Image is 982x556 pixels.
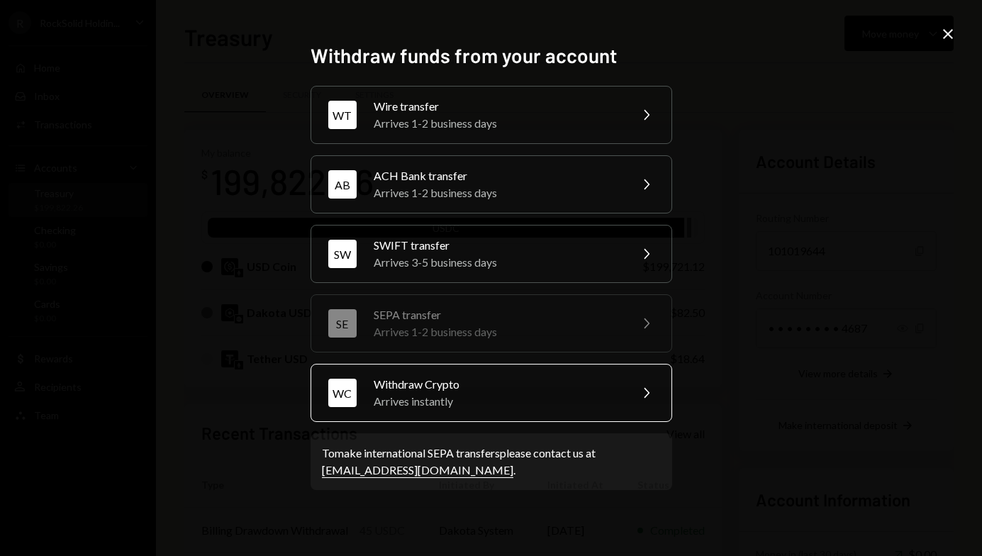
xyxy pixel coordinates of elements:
[311,86,672,144] button: WTWire transferArrives 1-2 business days
[328,379,357,407] div: WC
[328,101,357,129] div: WT
[374,98,620,115] div: Wire transfer
[322,445,661,479] div: To make international SEPA transfers please contact us at .
[311,294,672,352] button: SESEPA transferArrives 1-2 business days
[328,240,357,268] div: SW
[374,184,620,201] div: Arrives 1-2 business days
[374,254,620,271] div: Arrives 3-5 business days
[374,167,620,184] div: ACH Bank transfer
[374,376,620,393] div: Withdraw Crypto
[374,115,620,132] div: Arrives 1-2 business days
[311,42,672,69] h2: Withdraw funds from your account
[322,463,513,478] a: [EMAIL_ADDRESS][DOMAIN_NAME]
[374,237,620,254] div: SWIFT transfer
[311,364,672,422] button: WCWithdraw CryptoArrives instantly
[374,306,620,323] div: SEPA transfer
[374,323,620,340] div: Arrives 1-2 business days
[374,393,620,410] div: Arrives instantly
[311,225,672,283] button: SWSWIFT transferArrives 3-5 business days
[328,170,357,199] div: AB
[311,155,672,213] button: ABACH Bank transferArrives 1-2 business days
[328,309,357,338] div: SE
